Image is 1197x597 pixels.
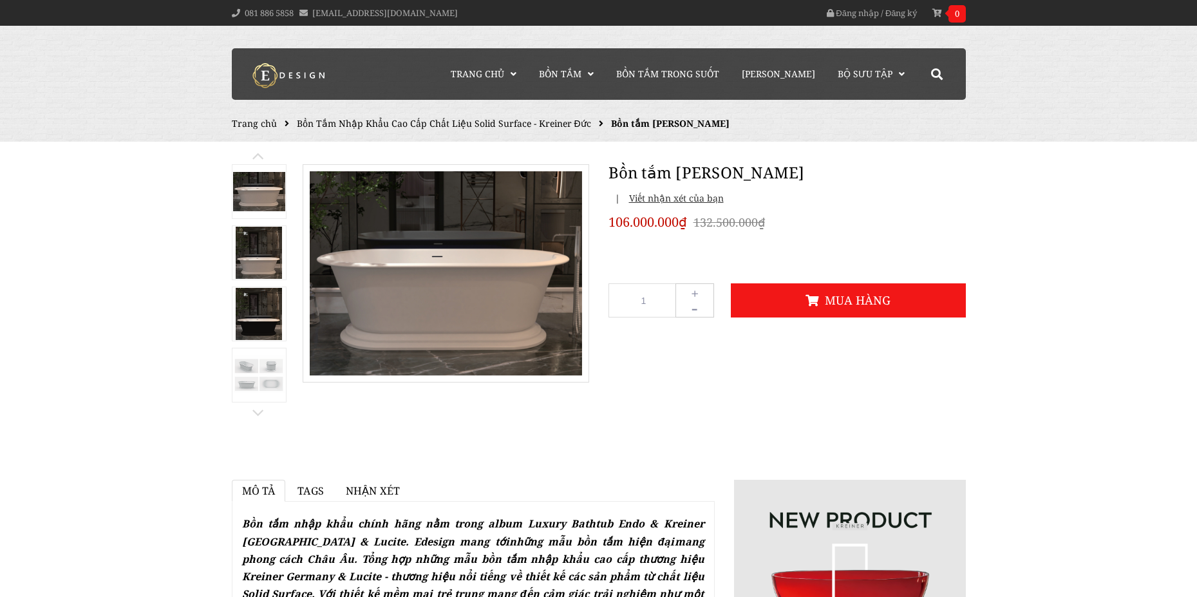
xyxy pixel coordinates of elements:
[616,68,719,80] span: Bồn Tắm Trong Suốt
[539,68,581,80] span: Bồn Tắm
[245,7,294,19] a: 081 886 5858
[297,484,324,498] span: Tags
[675,299,714,317] button: -
[693,214,765,230] del: 132.500.000₫
[529,48,603,100] a: Bồn Tắm
[608,213,687,232] span: 106.000.000₫
[742,68,815,80] span: [PERSON_NAME]
[615,192,620,204] span: |
[297,117,591,129] a: Bồn Tắm Nhập Khẩu Cao Cấp Chất Liệu Solid Surface - Kreiner Đức
[451,68,504,80] span: Trang chủ
[346,484,400,498] span: Nhận xét
[675,283,714,302] button: +
[441,48,526,100] a: Trang chủ
[233,355,285,395] img: Bồn tắm Teramo Kreiner
[233,172,285,211] img: Bồn tắm Teramo Kreiner
[241,62,338,88] img: logo Kreiner Germany - Edesign Interior
[881,7,883,19] span: /
[232,117,277,129] a: Trang chủ
[731,283,966,317] button: Mua hàng
[948,5,966,23] span: 0
[236,288,282,340] img: Bồn tắm Teramo Kreiner
[611,117,730,129] span: Bồn tắm [PERSON_NAME]
[838,68,892,80] span: Bộ Sưu Tập
[732,48,825,100] a: [PERSON_NAME]
[242,484,276,498] span: Mô tả
[608,161,966,184] h1: Bồn tắm [PERSON_NAME]
[236,227,282,279] img: Bồn tắm Teramo Kreiner
[607,48,729,100] a: Bồn Tắm Trong Suốt
[828,48,914,100] a: Bộ Sưu Tập
[509,535,675,549] a: những mẫu bồn tắm hiện đại
[312,7,458,19] a: [EMAIL_ADDRESS][DOMAIN_NAME]
[623,192,724,204] span: Viết nhận xét của bạn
